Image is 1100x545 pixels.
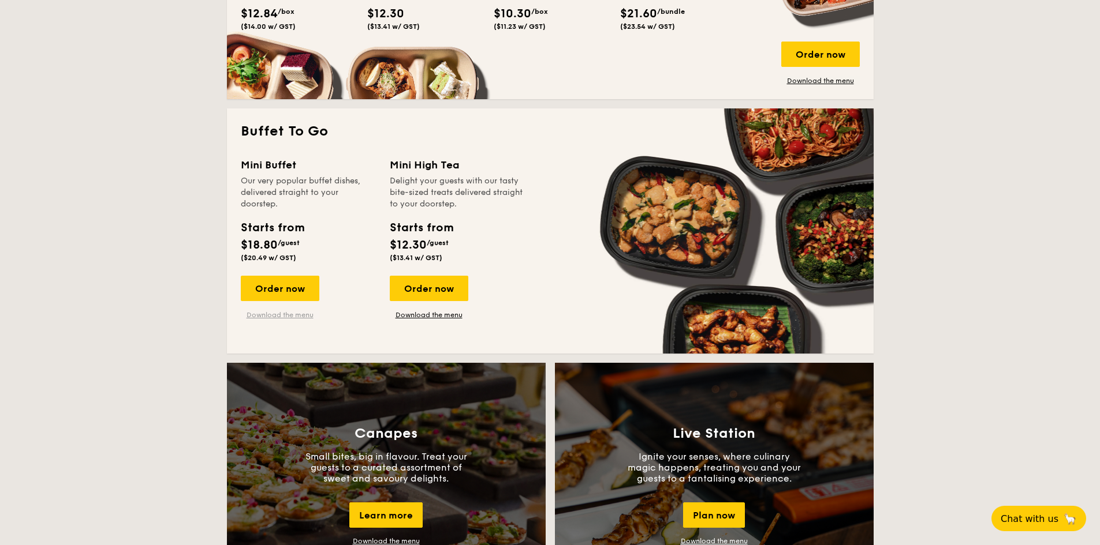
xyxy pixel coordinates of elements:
[628,451,801,484] p: Ignite your senses, where culinary magic happens, treating you and your guests to a tantalising e...
[683,502,745,528] div: Plan now
[241,219,304,236] div: Starts from
[673,426,755,442] h3: Live Station
[390,310,468,320] a: Download the menu
[1001,513,1058,524] span: Chat with us
[300,451,473,484] p: Small bites, big in flavour. Treat your guests to a curated assortment of sweet and savoury delig...
[657,7,685,16] span: /bundle
[367,7,404,21] span: $12.30
[353,537,420,545] a: Download the menu
[390,276,468,301] div: Order now
[367,22,420,31] span: ($13.41 w/ GST)
[991,506,1086,531] button: Chat with us🦙
[494,22,546,31] span: ($11.23 w/ GST)
[620,7,657,21] span: $21.60
[681,537,748,545] a: Download the menu
[494,7,531,21] span: $10.30
[241,175,376,210] div: Our very popular buffet dishes, delivered straight to your doorstep.
[355,426,417,442] h3: Canapes
[390,219,453,236] div: Starts from
[241,157,376,173] div: Mini Buffet
[390,157,525,173] div: Mini High Tea
[390,254,442,262] span: ($13.41 w/ GST)
[278,239,300,247] span: /guest
[278,7,294,16] span: /box
[531,7,548,16] span: /box
[781,42,860,67] div: Order now
[781,76,860,85] a: Download the menu
[241,22,296,31] span: ($14.00 w/ GST)
[241,238,278,252] span: $18.80
[241,310,319,320] a: Download the menu
[390,175,525,210] div: Delight your guests with our tasty bite-sized treats delivered straight to your doorstep.
[241,7,278,21] span: $12.84
[427,239,449,247] span: /guest
[241,254,296,262] span: ($20.49 w/ GST)
[349,502,423,528] div: Learn more
[1063,512,1077,525] span: 🦙
[241,276,319,301] div: Order now
[241,122,860,141] h2: Buffet To Go
[620,22,675,31] span: ($23.54 w/ GST)
[390,238,427,252] span: $12.30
